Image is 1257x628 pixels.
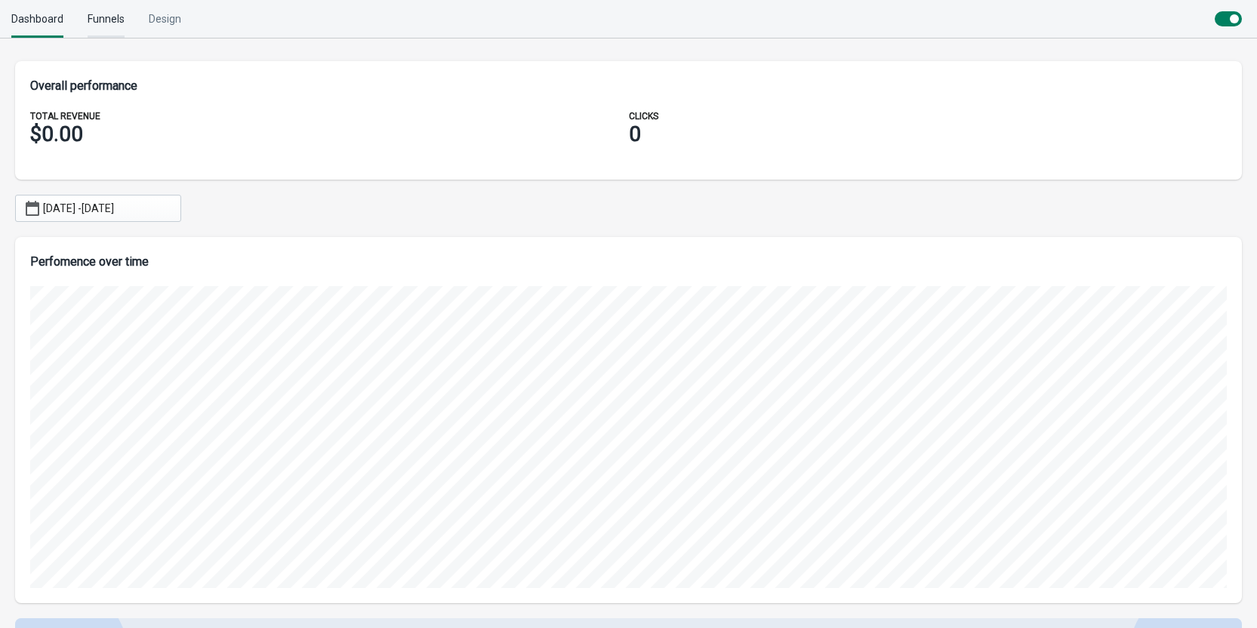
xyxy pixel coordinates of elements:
[43,199,174,217] div: [DATE] - [DATE]
[30,110,102,122] div: Total revenue
[30,252,1227,271] div: Perfomence over time
[629,110,663,122] div: Clicks
[629,122,1228,146] div: 0
[30,76,1227,95] div: Overall performance
[30,122,629,146] div: $0.00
